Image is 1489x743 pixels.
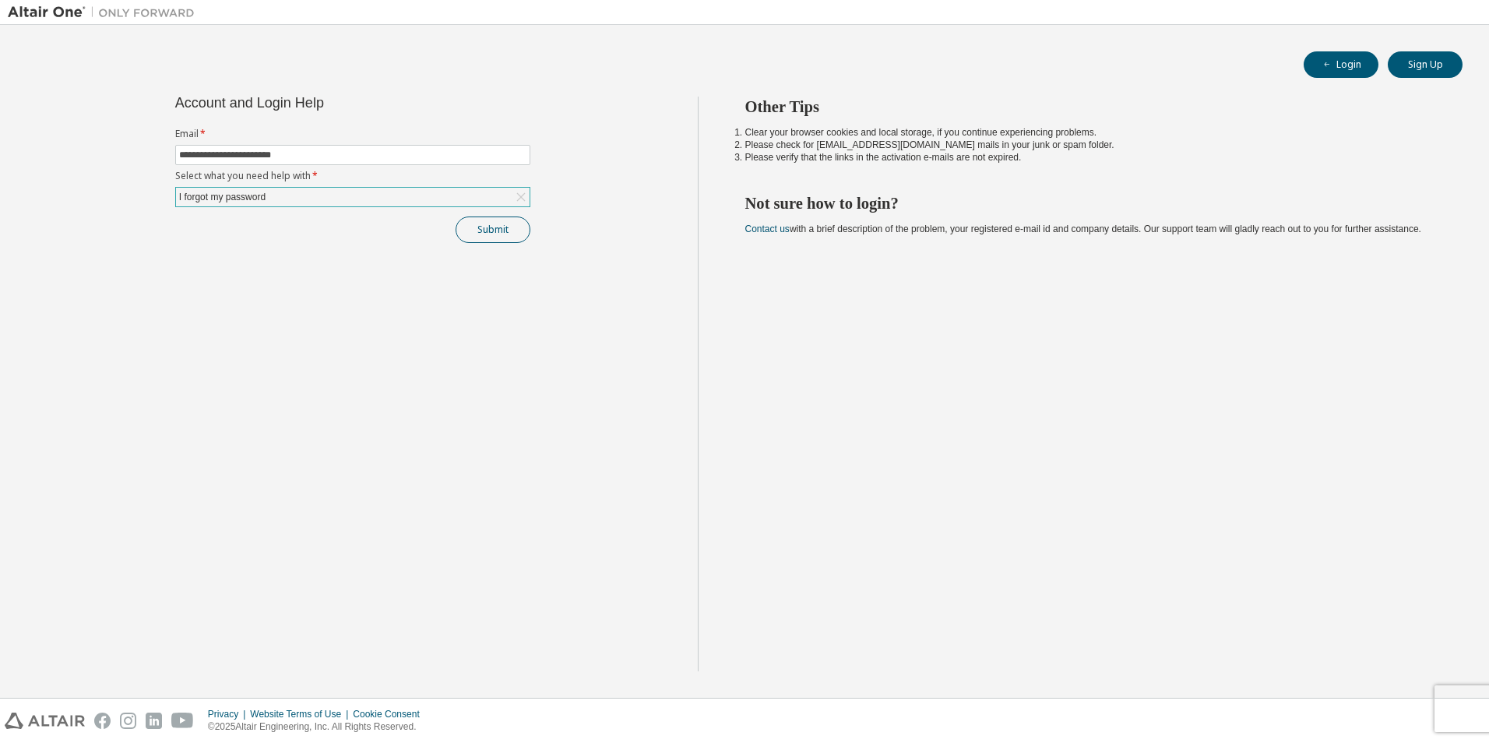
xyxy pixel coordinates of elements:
span: with a brief description of the problem, your registered e-mail id and company details. Our suppo... [745,224,1421,234]
li: Please check for [EMAIL_ADDRESS][DOMAIN_NAME] mails in your junk or spam folder. [745,139,1435,151]
div: Cookie Consent [353,708,428,720]
button: Submit [456,217,530,243]
div: I forgot my password [176,188,530,206]
a: Contact us [745,224,790,234]
h2: Not sure how to login? [745,193,1435,213]
label: Email [175,128,530,140]
label: Select what you need help with [175,170,530,182]
img: Altair One [8,5,202,20]
li: Clear your browser cookies and local storage, if you continue experiencing problems. [745,126,1435,139]
img: youtube.svg [171,713,194,729]
li: Please verify that the links in the activation e-mails are not expired. [745,151,1435,164]
button: Sign Up [1388,51,1463,78]
p: © 2025 Altair Engineering, Inc. All Rights Reserved. [208,720,429,734]
button: Login [1304,51,1378,78]
h2: Other Tips [745,97,1435,117]
img: instagram.svg [120,713,136,729]
div: Account and Login Help [175,97,459,109]
div: Website Terms of Use [250,708,353,720]
img: altair_logo.svg [5,713,85,729]
div: Privacy [208,708,250,720]
img: linkedin.svg [146,713,162,729]
img: facebook.svg [94,713,111,729]
div: I forgot my password [177,188,268,206]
